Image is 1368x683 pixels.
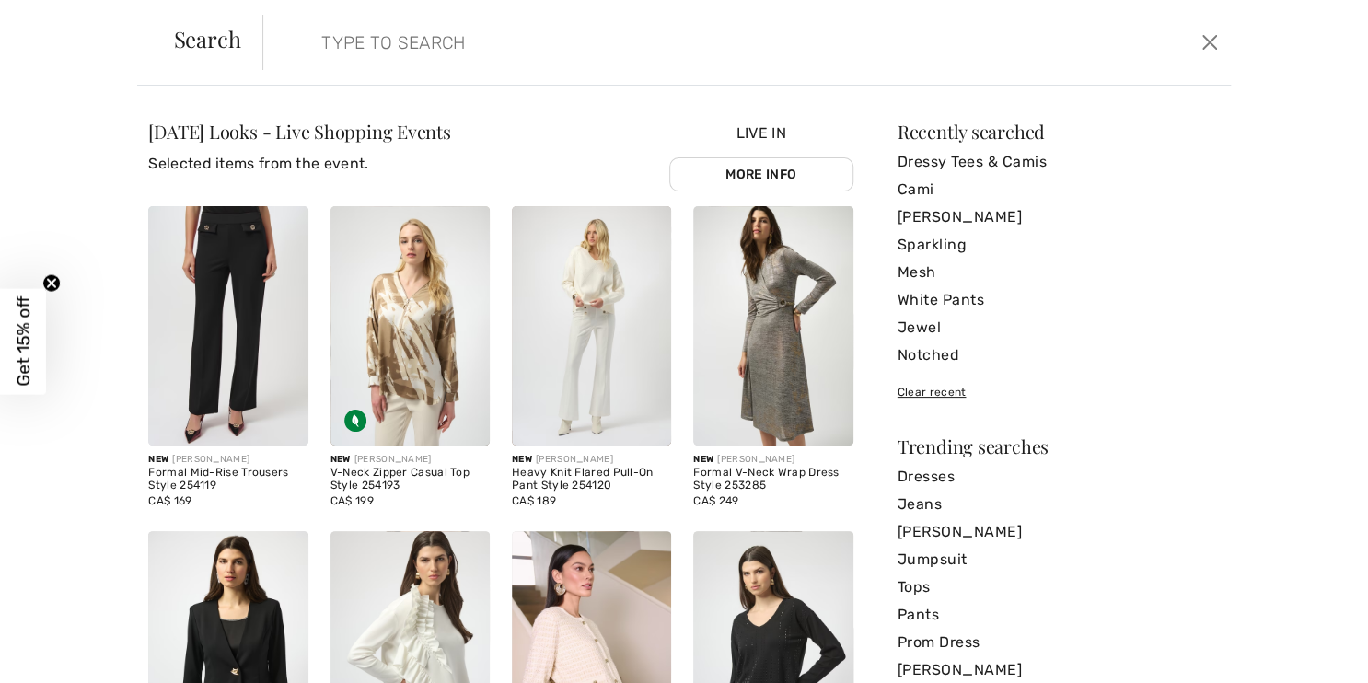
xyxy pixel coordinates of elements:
[898,491,1220,518] a: Jeans
[693,467,852,492] div: Formal V-Neck Wrap Dress Style 253285
[41,13,78,29] span: Chat
[898,148,1220,176] a: Dressy Tees & Camis
[330,454,351,465] span: New
[330,467,490,492] div: V-Neck Zipper Casual Top Style 254193
[330,494,374,507] span: CA$ 199
[898,231,1220,259] a: Sparkling
[693,494,738,507] span: CA$ 249
[148,494,191,507] span: CA$ 169
[693,453,852,467] div: [PERSON_NAME]
[898,286,1220,314] a: White Pants
[898,546,1220,573] a: Jumpsuit
[148,467,307,492] div: Formal Mid-Rise Trousers Style 254119
[512,454,532,465] span: New
[330,206,490,446] img: V-Neck Zipper Casual Top Style 254193. Beige/Off White
[898,122,1220,141] div: Recently searched
[307,15,974,70] input: TYPE TO SEARCH
[148,453,307,467] div: [PERSON_NAME]
[898,518,1220,546] a: [PERSON_NAME]
[13,296,34,387] span: Get 15% off
[898,437,1220,456] div: Trending searches
[512,453,671,467] div: [PERSON_NAME]
[174,28,241,50] span: Search
[898,314,1220,341] a: Jewel
[330,453,490,467] div: [PERSON_NAME]
[669,157,853,191] a: More Info
[898,176,1220,203] a: Cami
[512,494,556,507] span: CA$ 189
[42,274,61,293] button: Close teaser
[898,259,1220,286] a: Mesh
[693,454,713,465] span: New
[898,384,1220,400] div: Clear recent
[148,454,168,465] span: New
[898,601,1220,629] a: Pants
[693,206,852,446] img: Formal V-Neck Wrap Dress Style 253285. Beige/multi
[898,573,1220,601] a: Tops
[148,153,450,175] p: Selected items from the event.
[512,206,671,446] img: Heavy Knit Flared Pull-On Pant Style 254120. Vanilla 30
[148,119,450,144] span: [DATE] Looks - Live Shopping Events
[512,467,671,492] div: Heavy Knit Flared Pull-On Pant Style 254120
[669,122,853,191] div: Live In
[898,203,1220,231] a: [PERSON_NAME]
[344,410,366,432] img: Sustainable Fabric
[898,341,1220,369] a: Notched
[898,629,1220,656] a: Prom Dress
[1196,28,1223,57] button: Close
[898,463,1220,491] a: Dresses
[148,206,307,446] img: Formal Mid-Rise Trousers Style 254119. Black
